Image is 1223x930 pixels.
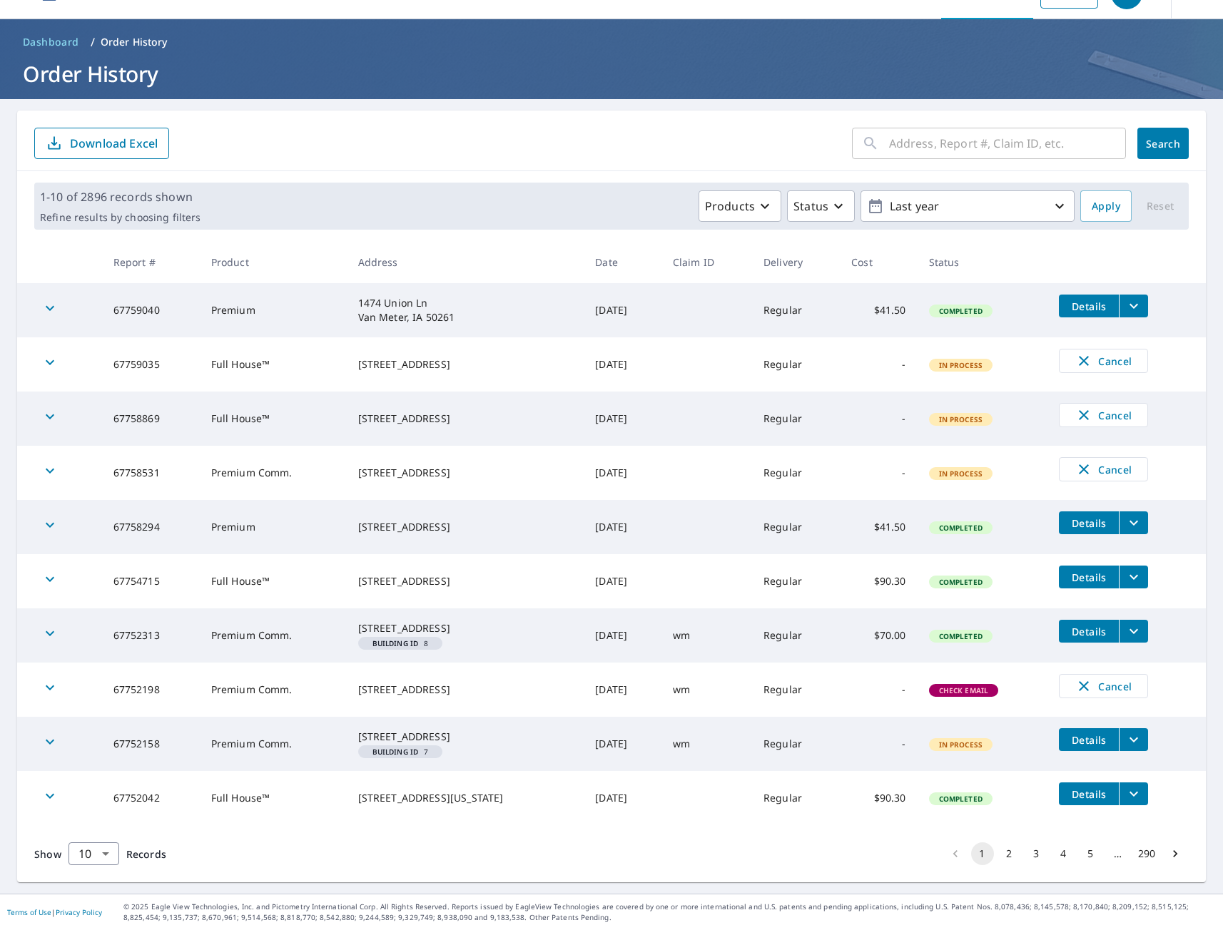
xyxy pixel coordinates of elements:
span: Completed [930,577,991,587]
button: detailsBtn-67754715 [1059,566,1119,588]
p: Status [793,198,828,215]
th: Product [200,241,347,283]
button: Search [1137,128,1189,159]
th: Address [347,241,584,283]
span: Details [1067,571,1110,584]
td: 67752042 [102,771,200,825]
td: 67759040 [102,283,200,337]
span: Cancel [1074,407,1133,424]
div: [STREET_ADDRESS] [358,683,573,697]
button: filesDropdownBtn-67754715 [1119,566,1148,588]
button: detailsBtn-67758294 [1059,511,1119,534]
button: detailsBtn-67759040 [1059,295,1119,317]
div: [STREET_ADDRESS] [358,520,573,534]
td: wm [661,717,752,771]
td: Regular [752,608,840,663]
td: Regular [752,500,840,554]
td: - [840,446,917,500]
button: Last year [861,190,1075,222]
button: Cancel [1059,349,1148,373]
td: wm [661,608,752,663]
td: - [840,717,917,771]
div: 1474 Union Ln Van Meter, IA 50261 [358,296,573,325]
div: Show 10 records [68,842,119,865]
th: Delivery [752,241,840,283]
div: [STREET_ADDRESS][US_STATE] [358,791,573,805]
span: Records [126,847,166,861]
p: Last year [884,194,1051,219]
th: Date [584,241,661,283]
button: Apply [1080,190,1132,222]
button: filesDropdownBtn-67752042 [1119,782,1148,805]
td: Full House™ [200,392,347,446]
button: filesDropdownBtn-67758294 [1119,511,1148,534]
p: Order History [101,35,168,49]
td: 67752313 [102,608,200,663]
button: Go to page 3 [1025,842,1048,865]
div: … [1107,847,1130,861]
span: In Process [930,740,992,750]
button: Go to page 4 [1052,842,1075,865]
td: Full House™ [200,554,347,608]
td: Premium Comm. [200,608,347,663]
span: Details [1067,787,1110,801]
td: Regular [752,554,840,608]
span: Apply [1092,198,1120,215]
span: In Process [930,414,992,424]
button: detailsBtn-67752158 [1059,728,1119,751]
td: Full House™ [200,771,347,825]
button: Products [699,190,781,222]
p: | [7,908,102,916]
span: In Process [930,469,992,479]
button: filesDropdownBtn-67752313 [1119,620,1148,643]
span: Cancel [1074,461,1133,478]
span: Details [1067,516,1110,530]
td: wm [661,663,752,717]
span: Check Email [930,685,998,695]
div: [STREET_ADDRESS] [358,621,573,635]
em: Building ID [372,640,419,647]
span: Dashboard [23,35,79,49]
button: Cancel [1059,403,1148,427]
span: In Process [930,360,992,370]
td: [DATE] [584,500,661,554]
th: Claim ID [661,241,752,283]
td: [DATE] [584,717,661,771]
td: - [840,337,917,392]
span: 8 [364,640,437,647]
td: Regular [752,446,840,500]
td: Regular [752,283,840,337]
td: - [840,392,917,446]
td: Regular [752,771,840,825]
td: [DATE] [584,446,661,500]
td: 67758294 [102,500,200,554]
td: $70.00 [840,608,917,663]
button: Download Excel [34,128,169,159]
td: [DATE] [584,608,661,663]
td: 67759035 [102,337,200,392]
td: Full House™ [200,337,347,392]
p: 1-10 of 2896 records shown [40,188,201,205]
button: page 1 [971,842,994,865]
td: Premium Comm. [200,446,347,500]
a: Dashboard [17,31,85,53]
p: Products [705,198,755,215]
td: Regular [752,337,840,392]
a: Terms of Use [7,907,51,917]
span: Details [1067,625,1110,638]
td: [DATE] [584,554,661,608]
p: Download Excel [70,136,158,151]
th: Status [918,241,1048,283]
span: Search [1149,137,1177,150]
span: Cancel [1074,352,1133,369]
button: detailsBtn-67752313 [1059,620,1119,643]
button: Cancel [1059,457,1148,481]
span: Show [34,847,61,861]
td: Premium [200,283,347,337]
button: Status [787,190,855,222]
div: [STREET_ADDRESS] [358,357,573,372]
th: Cost [840,241,917,283]
td: Premium [200,500,347,554]
td: Premium Comm. [200,717,347,771]
span: Details [1067,733,1110,747]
